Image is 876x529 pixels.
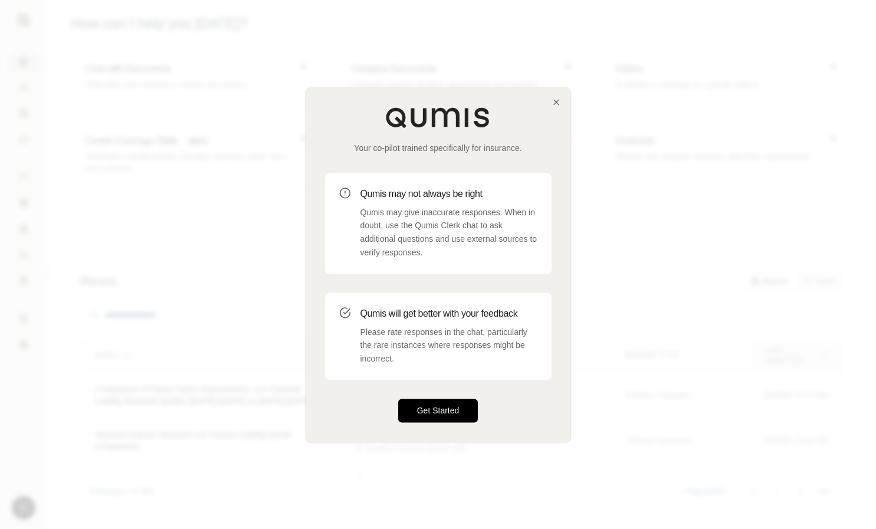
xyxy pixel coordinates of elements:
[360,307,537,321] h3: Qumis will get better with your feedback
[325,142,552,154] p: Your co-pilot trained specifically for insurance.
[360,206,537,259] p: Qumis may give inaccurate responses. When in doubt, use the Qumis Clerk chat to ask additional qu...
[360,326,537,366] p: Please rate responses in the chat, particularly the rare instances where responses might be incor...
[360,187,537,201] h3: Qumis may not always be right
[385,107,491,128] img: Qumis Logo
[398,399,478,422] button: Get Started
